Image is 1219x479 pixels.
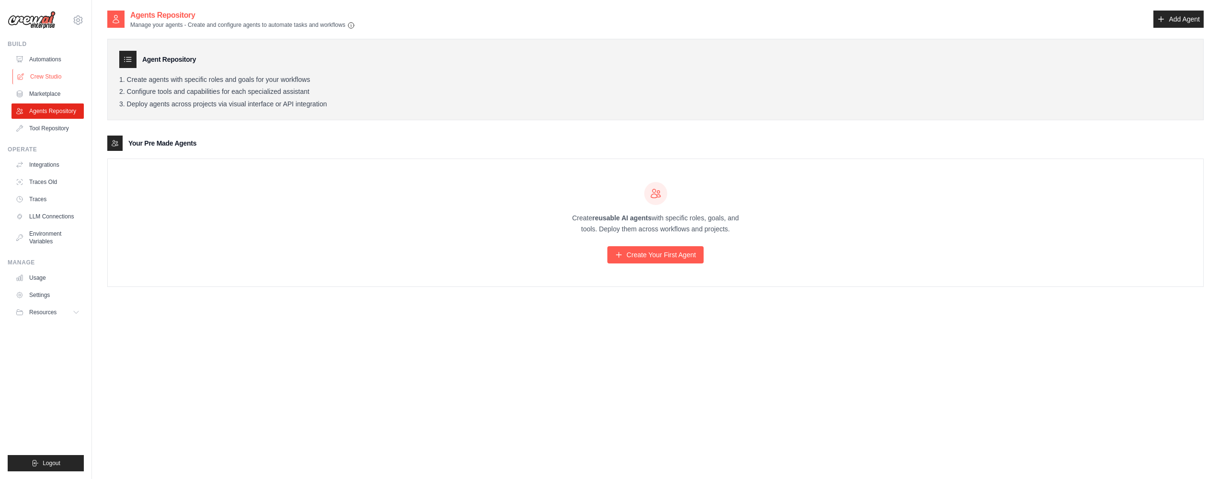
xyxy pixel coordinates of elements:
div: Build [8,40,84,48]
p: Create with specific roles, goals, and tools. Deploy them across workflows and projects. [564,213,748,235]
a: Agents Repository [11,103,84,119]
a: Crew Studio [12,69,85,84]
li: Deploy agents across projects via visual interface or API integration [119,100,1192,109]
a: Tool Repository [11,121,84,136]
a: Automations [11,52,84,67]
a: LLM Connections [11,209,84,224]
strong: reusable AI agents [592,214,651,222]
li: Configure tools and capabilities for each specialized assistant [119,88,1192,96]
img: Logo [8,11,56,29]
h3: Your Pre Made Agents [128,138,196,148]
a: Settings [11,287,84,303]
a: Traces Old [11,174,84,190]
span: Logout [43,459,60,467]
span: Resources [29,308,57,316]
a: Usage [11,270,84,285]
div: Operate [8,146,84,153]
div: Manage [8,259,84,266]
button: Resources [11,305,84,320]
a: Traces [11,192,84,207]
a: Environment Variables [11,226,84,249]
a: Integrations [11,157,84,172]
h2: Agents Repository [130,10,355,21]
a: Create Your First Agent [607,246,704,263]
a: Add Agent [1153,11,1204,28]
button: Logout [8,455,84,471]
li: Create agents with specific roles and goals for your workflows [119,76,1192,84]
a: Marketplace [11,86,84,102]
h3: Agent Repository [142,55,196,64]
p: Manage your agents - Create and configure agents to automate tasks and workflows [130,21,355,29]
